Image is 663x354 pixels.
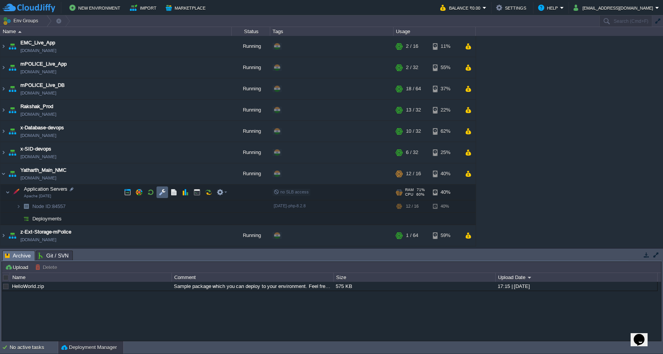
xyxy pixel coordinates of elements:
span: Git / SVN [39,251,69,260]
div: 40% [433,185,458,200]
img: AMDAwAAAACH5BAEAAAAALAAAAAABAAEAAAICRAEAOw== [0,225,7,246]
div: Comment [172,273,333,282]
div: Size [334,273,495,282]
div: 18 / 64 [406,78,421,99]
div: Usage [394,27,475,36]
span: [DOMAIN_NAME] [20,236,56,244]
a: [DOMAIN_NAME] [20,110,56,118]
img: AMDAwAAAACH5BAEAAAAALAAAAAABAAEAAAICRAEAOw== [0,100,7,120]
button: Help [538,3,560,12]
div: Running [232,225,270,246]
a: mPOLICE_Live_DB [20,81,65,89]
button: Marketplace [166,3,208,12]
img: AMDAwAAAACH5BAEAAAAALAAAAAABAAEAAAICRAEAOw== [10,185,21,200]
img: AMDAwAAAACH5BAEAAAAALAAAAAABAAEAAAICRAEAOw== [0,57,7,78]
img: AMDAwAAAACH5BAEAAAAALAAAAAABAAEAAAICRAEAOw== [7,36,18,57]
img: AMDAwAAAACH5BAEAAAAALAAAAAABAAEAAAICRAEAOw== [5,185,10,200]
span: [DATE]-php-8.2.8 [274,203,306,208]
img: AMDAwAAAACH5BAEAAAAALAAAAAABAAEAAAICRAEAOw== [0,142,7,163]
a: Node ID:84557 [32,203,67,210]
span: Apache [DATE] [24,194,51,198]
div: 40% [433,200,458,212]
a: Deployments [32,215,63,222]
button: Deployment Manager [61,344,117,351]
div: 1 / 64 [406,225,418,246]
div: 10 / 32 [406,121,421,142]
div: 11% [433,36,458,57]
img: AMDAwAAAACH5BAEAAAAALAAAAAABAAEAAAICRAEAOw== [7,78,18,99]
div: 37% [433,78,458,99]
span: Node ID: [32,203,52,209]
img: AMDAwAAAACH5BAEAAAAALAAAAAABAAEAAAICRAEAOw== [16,200,21,212]
img: AMDAwAAAACH5BAEAAAAALAAAAAABAAEAAAICRAEAOw== [0,78,7,99]
iframe: chat widget [631,323,655,346]
a: Rakshak_Prod [20,103,53,110]
div: Running [232,57,270,78]
div: 22% [433,100,458,120]
div: 575 KB [334,282,495,291]
button: Import [130,3,159,12]
span: EMC_Live_App [20,39,55,47]
div: Sample package which you can deploy to your environment. Feel free to delete and upload a package... [172,282,333,291]
div: 6 / 32 [406,142,418,163]
a: z-Ext-Storage-mPolice [20,228,71,236]
img: AMDAwAAAACH5BAEAAAAALAAAAAABAAEAAAICRAEAOw== [7,163,18,184]
div: 40% [433,163,458,184]
div: 62% [433,121,458,142]
img: AMDAwAAAACH5BAEAAAAALAAAAAABAAEAAAICRAEAOw== [21,213,32,225]
img: AMDAwAAAACH5BAEAAAAALAAAAAABAAEAAAICRAEAOw== [0,121,7,142]
div: 13 / 32 [406,100,421,120]
span: 71% [417,188,425,192]
img: AMDAwAAAACH5BAEAAAAALAAAAAABAAEAAAICRAEAOw== [0,36,7,57]
a: mPOLICE_Live_App [20,60,67,68]
img: AMDAwAAAACH5BAEAAAAALAAAAAABAAEAAAICRAEAOw== [16,213,21,225]
img: AMDAwAAAACH5BAEAAAAALAAAAAABAAEAAAICRAEAOw== [7,100,18,120]
div: Running [232,36,270,57]
span: CPU [405,192,413,197]
span: Archive [5,251,31,261]
img: AMDAwAAAACH5BAEAAAAALAAAAAABAAEAAAICRAEAOw== [18,31,22,33]
span: no SLB access [274,190,309,194]
div: 59% [433,225,458,246]
a: [DOMAIN_NAME] [20,153,56,161]
img: AMDAwAAAACH5BAEAAAAALAAAAAABAAEAAAICRAEAOw== [7,142,18,163]
button: Delete [35,264,59,271]
span: [DOMAIN_NAME] [20,132,56,139]
button: Settings [496,3,528,12]
button: New Environment [69,3,123,12]
a: Yatharth_Main_NMC [20,166,66,174]
img: AMDAwAAAACH5BAEAAAAALAAAAAABAAEAAAICRAEAOw== [0,163,7,184]
div: 2 / 16 [406,36,418,57]
div: Tags [271,27,393,36]
img: AMDAwAAAACH5BAEAAAAALAAAAAABAAEAAAICRAEAOw== [7,121,18,142]
button: [EMAIL_ADDRESS][DOMAIN_NAME] [574,3,655,12]
div: 17:15 | [DATE] [496,282,657,291]
div: Name [10,273,172,282]
a: HelloWorld.zip [12,283,44,289]
a: x-Database-devops [20,124,64,132]
img: AMDAwAAAACH5BAEAAAAALAAAAAABAAEAAAICRAEAOw== [21,200,32,212]
img: CloudJiffy [3,3,55,13]
a: [DOMAIN_NAME] [20,47,56,54]
span: RAM [405,188,414,192]
button: Env Groups [3,15,41,26]
div: Running [232,163,270,184]
div: Status [232,27,270,36]
span: x-SID-devops [20,145,51,153]
a: [DOMAIN_NAME] [20,68,56,76]
button: Upload [5,264,30,271]
button: Balance ₹0.00 [440,3,483,12]
div: 2 / 32 [406,57,418,78]
img: AMDAwAAAACH5BAEAAAAALAAAAAABAAEAAAICRAEAOw== [7,225,18,246]
span: Application Servers [23,186,69,192]
div: No active tasks [10,341,58,354]
div: Running [232,121,270,142]
div: Upload Date [496,273,657,282]
div: Running [232,78,270,99]
a: [DOMAIN_NAME] [20,174,56,182]
div: 12 / 16 [406,163,421,184]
